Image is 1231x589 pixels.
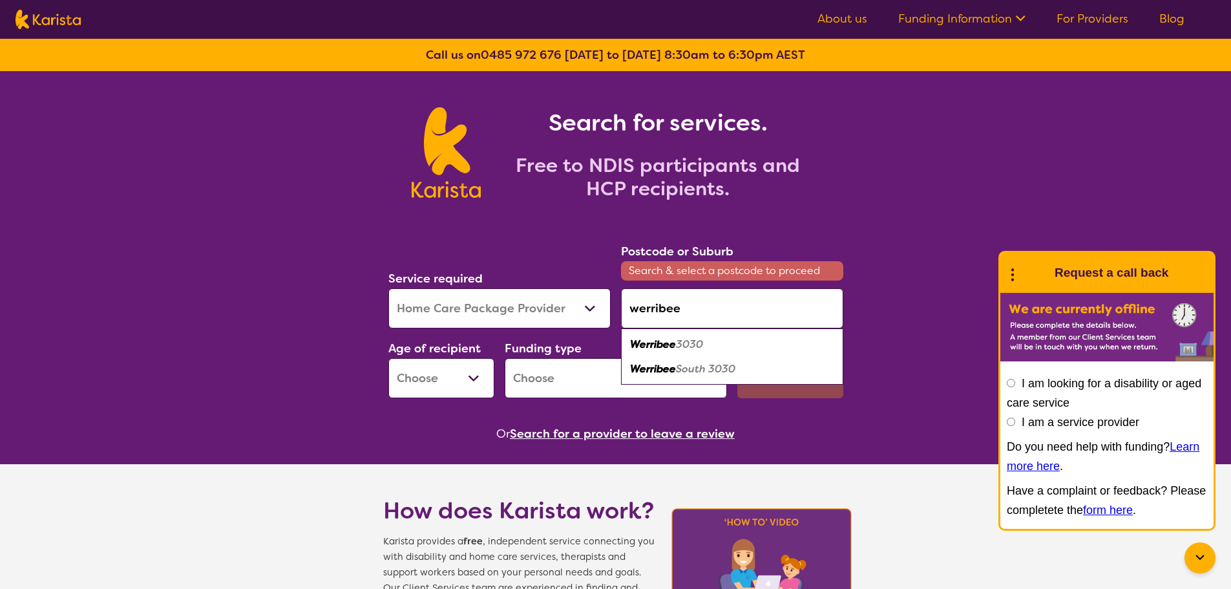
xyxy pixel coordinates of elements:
label: I am a service provider [1022,416,1139,429]
p: Do you need help with funding? . [1007,437,1207,476]
em: Werribee [630,337,676,351]
a: For Providers [1057,11,1128,27]
span: Search & select a postcode to proceed [621,261,843,281]
input: Type [621,288,843,328]
h1: Search for services. [496,107,819,138]
img: Karista [1021,260,1047,286]
span: Or [496,424,510,444]
a: 0485 972 676 [481,47,562,63]
h1: Request a call back [1055,263,1168,283]
h1: How does Karista work? [383,495,655,526]
label: I am looking for a disability or aged care service [1007,377,1201,409]
label: Funding type [505,341,582,356]
button: Search for a provider to leave a review [510,424,735,444]
img: Karista logo [412,107,481,198]
a: form here [1083,504,1133,517]
div: Werribee 3030 [627,332,837,357]
a: Funding Information [898,11,1026,27]
b: Call us on [DATE] to [DATE] 8:30am to 6:30pm AEST [426,47,805,63]
label: Postcode or Suburb [621,244,733,259]
em: South 3030 [676,362,735,376]
a: Blog [1159,11,1184,27]
em: Werribee [630,362,676,376]
em: 3030 [676,337,703,351]
img: Karista logo [16,10,81,29]
h2: Free to NDIS participants and HCP recipients. [496,154,819,200]
div: Werribee South 3030 [627,357,837,381]
a: About us [817,11,867,27]
label: Service required [388,271,483,286]
label: Age of recipient [388,341,481,356]
img: Karista offline chat form to request call back [1000,293,1214,361]
b: free [463,535,483,548]
p: Have a complaint or feedback? Please completete the . [1007,481,1207,520]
